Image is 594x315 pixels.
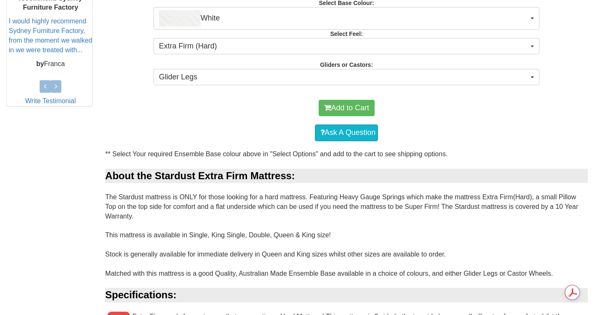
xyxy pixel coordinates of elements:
[319,100,375,117] button: Add to Cart
[36,60,44,67] b: by
[105,288,588,302] div: Specifications:
[9,59,92,69] p: Franca
[25,97,76,104] a: Write Testimonial
[320,61,373,68] strong: Gliders or Castors:
[159,10,529,27] span: White
[315,124,378,141] a: Ask A Question
[159,41,529,52] span: Extra Firm (Hard)
[330,30,363,37] strong: Select Feel:
[154,38,539,55] button: Extra Firm (Hard)
[159,72,529,83] span: Glider Legs
[159,10,201,27] img: White
[9,18,92,53] a: I would highly recommend Sydney Furniture Factory, from the moment we walked in we were treated w...
[105,169,588,183] div: About the Stardust Extra Firm Mattress:
[154,69,539,86] button: Glider Legs
[154,7,539,30] button: WhiteWhite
